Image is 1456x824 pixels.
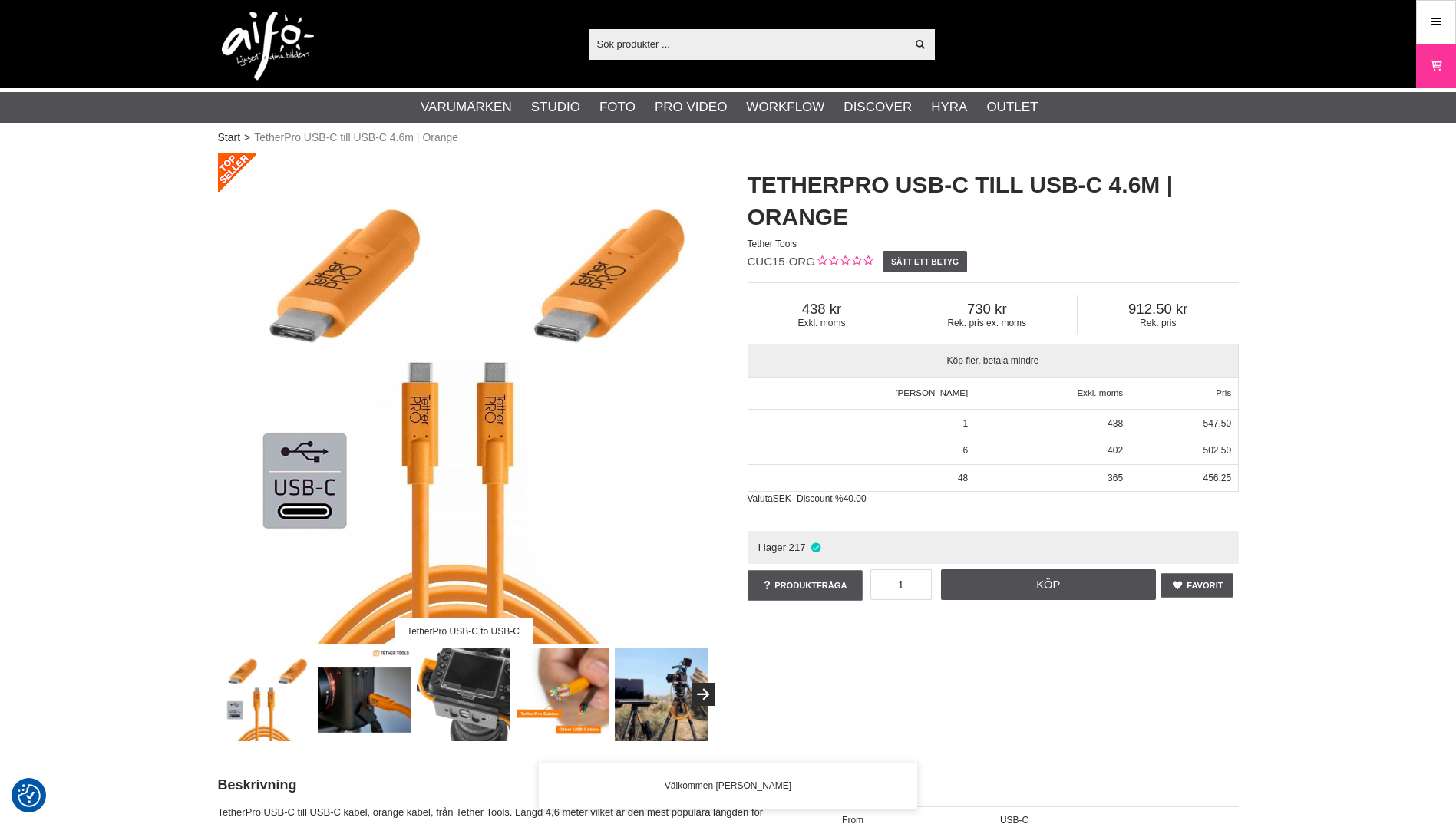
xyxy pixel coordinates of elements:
[318,648,411,741] img: USB-C till USB-C
[748,169,1239,233] h1: TetherPro USB-C till USB-C 4.6m | Orange
[516,648,609,741] img: TetherPro USB Cables
[836,776,1239,795] h2: Egenskaper
[844,97,912,117] a: Discover
[18,784,41,807] img: Revisit consent button
[748,255,815,268] span: CUC15-ORG
[18,782,41,809] button: Samtyckesinställningar
[1161,573,1233,598] a: Favorit
[963,418,969,429] span: 1
[665,779,791,793] span: Välkommen [PERSON_NAME]
[1203,473,1231,483] span: 456.25
[773,493,791,504] span: SEK
[1108,418,1123,429] span: 438
[896,301,1077,318] span: 730
[986,97,1038,117] a: Outlet
[748,344,1238,377] span: Köp fler, betala mindre
[810,542,823,553] i: I lager
[931,97,967,117] a: Hyra
[218,130,241,146] a: Start
[599,97,636,117] a: Foto
[748,301,896,318] span: 438
[896,318,1077,328] span: Rek. pris ex. moms
[815,254,873,270] div: Kundbetyg: 0
[1077,388,1123,397] span: Exkl. moms
[655,97,727,117] a: Pro Video
[963,445,969,456] span: 6
[748,318,896,328] span: Exkl. moms
[748,239,797,249] span: Tether Tools
[1203,418,1231,429] span: 547.50
[748,493,773,504] span: Valuta
[958,473,968,483] span: 48
[746,97,824,117] a: Workflow
[758,542,786,553] span: I lager
[844,493,867,504] span: 40.00
[421,97,512,117] a: Varumärken
[615,648,708,741] img: TetherPro USB Cables
[254,130,458,146] span: TetherPro USB-C till USB-C 4.6m | Orange
[692,683,715,706] button: Next
[789,542,806,553] span: 217
[218,776,797,795] h2: Beskrivning
[244,130,250,146] span: >
[791,493,844,504] span: - Discount %
[1216,388,1231,397] span: Pris
[417,648,510,741] img: Cable locked with TetherBlock
[394,618,532,644] div: TetherPro USB-C to USB-C
[1108,473,1123,483] span: 365
[589,32,906,55] input: Sök produkter ...
[219,648,312,741] img: TetherPro USB-C to USB-C
[218,153,709,644] img: TetherPro USB-C to USB-C
[1078,318,1238,328] span: Rek. pris
[748,570,863,601] a: Produktfråga
[895,388,968,397] span: [PERSON_NAME]
[1078,301,1238,318] span: 912.50
[883,251,968,272] a: Sätt ett betyg
[222,12,314,81] img: logo.png
[1203,445,1231,456] span: 502.50
[1108,445,1123,456] span: 402
[941,569,1156,600] a: Köp
[531,97,580,117] a: Studio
